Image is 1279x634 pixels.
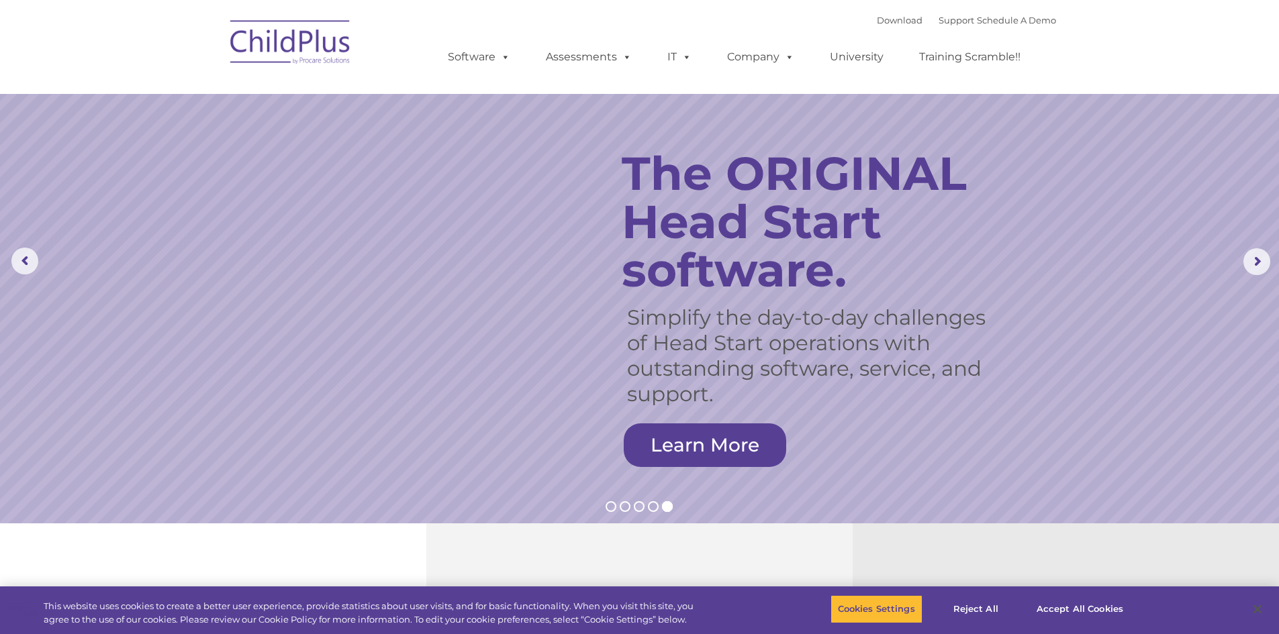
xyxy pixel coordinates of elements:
[532,44,645,70] a: Assessments
[434,44,524,70] a: Software
[877,15,922,25] a: Download
[627,305,1002,407] rs-layer: Simplify the day-to-day challenges of Head Start operations with outstanding software, service, a...
[816,44,897,70] a: University
[44,600,704,626] div: This website uses cookies to create a better user experience, provide statistics about user visit...
[622,149,1021,294] rs-layer: The ORIGINAL Head Start software.
[939,15,974,25] a: Support
[1243,594,1272,624] button: Close
[654,44,705,70] a: IT
[224,11,358,78] img: ChildPlus by Procare Solutions
[714,44,808,70] a: Company
[934,595,1018,623] button: Reject All
[977,15,1056,25] a: Schedule A Demo
[1029,595,1131,623] button: Accept All Cookies
[877,15,1056,25] font: |
[624,423,786,467] a: Learn More
[906,44,1034,70] a: Training Scramble!!
[187,144,244,154] span: Phone number
[831,595,922,623] button: Cookies Settings
[187,89,228,99] span: Last name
